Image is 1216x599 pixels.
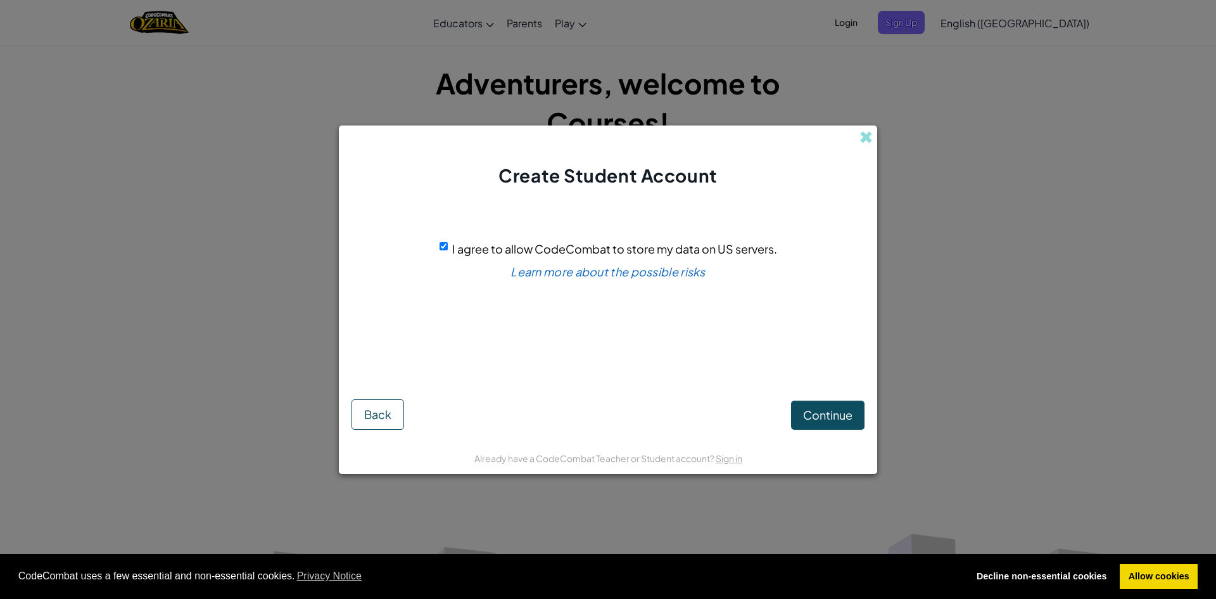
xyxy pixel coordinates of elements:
[364,407,391,422] span: Back
[474,453,716,464] span: Already have a CodeCombat Teacher or Student account?
[968,564,1115,589] a: deny cookies
[18,567,958,586] span: CodeCombat uses a few essential and non-essential cookies.
[716,453,742,464] a: Sign in
[803,408,852,422] span: Continue
[351,399,404,430] button: Back
[452,242,777,256] span: I agree to allow CodeCombat to store my data on US servers.
[498,164,717,186] span: Create Student Account
[295,567,364,586] a: learn more about cookies
[791,401,864,430] button: Continue
[510,264,706,279] a: Learn more about the possible risks
[1120,564,1198,589] a: allow cookies
[530,325,685,338] p: If you are not sure, ask your teacher.
[440,242,448,250] input: I agree to allow CodeCombat to store my data on US servers.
